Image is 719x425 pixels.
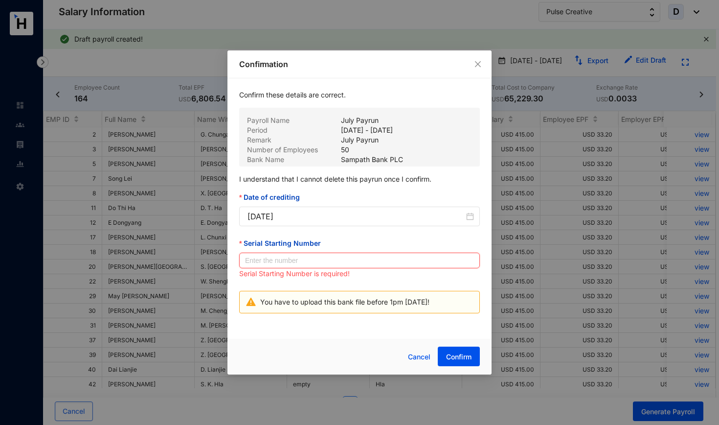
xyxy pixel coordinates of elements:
[341,116,379,125] p: July Payrun
[247,135,341,145] p: Remark
[239,238,328,249] label: Serial Starting Number
[239,58,480,70] p: Confirmation
[472,59,483,70] button: Close
[401,347,438,367] button: Cancel
[239,166,480,192] p: I understand that I cannot delete this payrun once I confirm.
[408,352,430,362] span: Cancel
[239,90,480,108] p: Confirm these details are correct.
[247,145,341,155] p: Number of Employees
[247,116,341,125] p: Payroll Name
[247,125,341,135] p: Period
[247,211,464,222] input: Date of crediting
[239,253,480,268] input: Serial Starting Number
[341,125,393,135] p: [DATE] - [DATE]
[341,155,403,165] p: Sampath Bank PLC
[438,347,480,366] button: Confirm
[257,296,429,308] p: You have to upload this bank file before 1pm [DATE]!
[474,60,482,68] span: close
[341,135,379,145] p: July Payrun
[245,296,257,308] img: alert-icon-warn.ff6cdca33fb04fa47c6f458aefbe566d.svg
[239,192,307,203] label: Date of crediting
[247,155,341,165] p: Bank Name
[239,268,480,279] div: Serial Starting Number is required!
[341,145,349,155] p: 50
[446,352,472,362] span: Confirm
